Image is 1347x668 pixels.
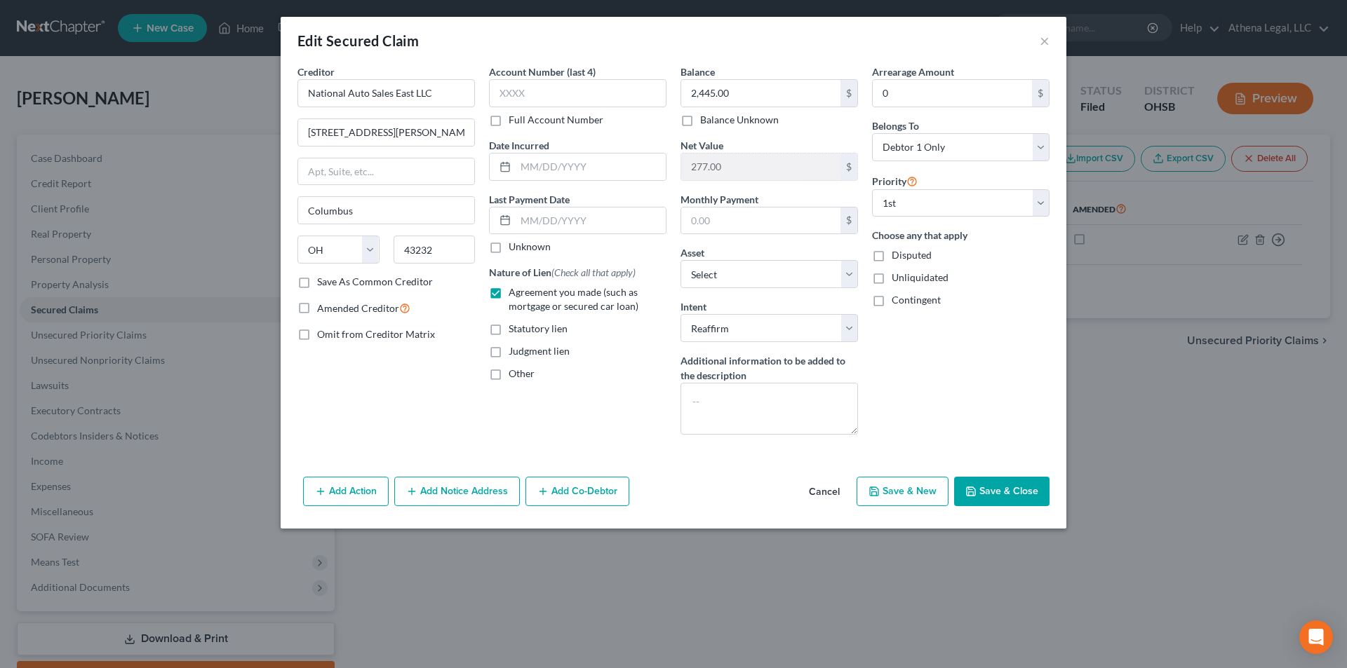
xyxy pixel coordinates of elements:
[872,172,918,189] label: Priority
[681,299,706,314] label: Intent
[489,265,636,280] label: Nature of Lien
[681,192,758,207] label: Monthly Payment
[489,79,666,107] input: XXXX
[297,66,335,78] span: Creditor
[700,113,779,127] label: Balance Unknown
[892,294,941,306] span: Contingent
[872,228,1050,243] label: Choose any that apply
[303,477,389,506] button: Add Action
[297,79,475,107] input: Search creditor by name...
[509,113,603,127] label: Full Account Number
[551,266,636,278] span: (Check all that apply)
[840,207,857,234] div: $
[317,328,435,340] span: Omit from Creditor Matrix
[1299,620,1333,654] div: Open Intercom Messenger
[681,353,858,383] label: Additional information to be added to the description
[394,236,476,264] input: Enter zip...
[509,240,551,254] label: Unknown
[1040,32,1050,49] button: ×
[681,207,840,234] input: 0.00
[1032,80,1049,107] div: $
[872,120,919,132] span: Belongs To
[872,64,954,79] label: Arrearage Amount
[525,477,629,506] button: Add Co-Debtor
[857,477,949,506] button: Save & New
[798,478,851,506] button: Cancel
[681,247,704,259] span: Asset
[317,275,433,289] label: Save As Common Creditor
[298,158,474,185] input: Apt, Suite, etc...
[394,477,520,506] button: Add Notice Address
[681,138,723,153] label: Net Value
[892,249,932,261] span: Disputed
[681,64,715,79] label: Balance
[954,477,1050,506] button: Save & Close
[840,154,857,180] div: $
[516,207,666,234] input: MM/DD/YYYY
[509,286,638,312] span: Agreement you made (such as mortgage or secured car loan)
[681,80,840,107] input: 0.00
[489,138,549,153] label: Date Incurred
[489,64,596,79] label: Account Number (last 4)
[509,367,535,379] span: Other
[298,197,474,224] input: Enter city...
[509,322,568,334] span: Statutory lien
[297,31,419,50] div: Edit Secured Claim
[509,345,570,357] span: Judgment lien
[516,154,666,180] input: MM/DD/YYYY
[298,119,474,146] input: Enter address...
[317,302,399,314] span: Amended Creditor
[840,80,857,107] div: $
[489,192,570,207] label: Last Payment Date
[873,80,1032,107] input: 0.00
[892,271,949,283] span: Unliquidated
[681,154,840,180] input: 0.00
